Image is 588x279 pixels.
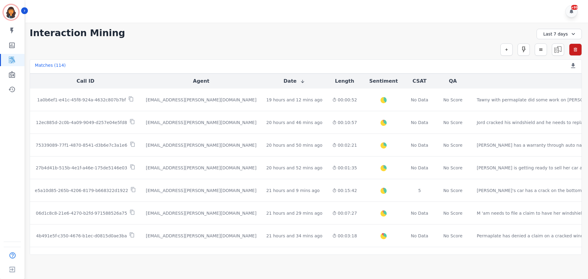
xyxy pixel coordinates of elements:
[332,119,357,126] div: 00:10:57
[36,210,127,216] p: 06d1c8c8-21e6-4270-b2fd-971588526a75
[146,210,256,216] div: [EMAIL_ADDRESS][PERSON_NAME][DOMAIN_NAME]
[266,187,319,194] div: 21 hours and 9 mins ago
[443,187,462,194] div: No Score
[443,97,462,103] div: No Score
[146,119,256,126] div: [EMAIL_ADDRESS][PERSON_NAME][DOMAIN_NAME]
[332,165,357,171] div: 00:01:35
[332,233,357,239] div: 00:03:18
[410,97,429,103] div: No Data
[36,119,127,126] p: 12ec885d-2c0b-4a09-9049-d257e04e5fd8
[443,165,462,171] div: No Score
[410,119,429,126] div: No Data
[443,233,462,239] div: No Score
[332,187,357,194] div: 00:15:42
[266,119,322,126] div: 20 hours and 46 mins ago
[36,142,127,148] p: 75339089-77f1-4870-8541-d3b6e7c3a1e6
[410,142,429,148] div: No Data
[537,29,582,39] div: Last 7 days
[146,97,256,103] div: [EMAIL_ADDRESS][PERSON_NAME][DOMAIN_NAME]
[410,187,429,194] div: 5
[266,233,322,239] div: 21 hours and 34 mins ago
[332,142,357,148] div: 00:02:21
[449,77,457,85] button: QA
[4,5,18,20] img: Bordered avatar
[146,233,256,239] div: [EMAIL_ADDRESS][PERSON_NAME][DOMAIN_NAME]
[335,77,354,85] button: Length
[571,5,578,10] div: +99
[443,210,462,216] div: No Score
[413,77,427,85] button: CSAT
[30,28,125,39] h1: Interaction Mining
[37,97,126,103] p: 1a0b6ef1-e41c-45f8-924a-4632c807b7bf
[332,210,357,216] div: 00:07:27
[146,187,256,194] div: [EMAIL_ADDRESS][PERSON_NAME][DOMAIN_NAME]
[332,97,357,103] div: 00:00:52
[410,165,429,171] div: No Data
[266,97,322,103] div: 19 hours and 12 mins ago
[193,77,209,85] button: Agent
[36,233,127,239] p: 4b491e5f-c350-4676-b1ec-d0815d0ae3ba
[443,119,462,126] div: No Score
[35,62,66,71] div: Matches ( 114 )
[36,165,127,171] p: 27b4d41b-515b-4e1f-a46e-175de5146e03
[266,142,322,148] div: 20 hours and 50 mins ago
[77,77,94,85] button: Call ID
[443,142,462,148] div: No Score
[266,165,322,171] div: 20 hours and 52 mins ago
[284,77,305,85] button: Date
[35,187,128,194] p: e5a10d85-265b-4206-8179-b668322d1922
[410,210,429,216] div: No Data
[410,233,429,239] div: No Data
[266,210,322,216] div: 21 hours and 29 mins ago
[146,165,256,171] div: [EMAIL_ADDRESS][PERSON_NAME][DOMAIN_NAME]
[146,142,256,148] div: [EMAIL_ADDRESS][PERSON_NAME][DOMAIN_NAME]
[369,77,398,85] button: Sentiment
